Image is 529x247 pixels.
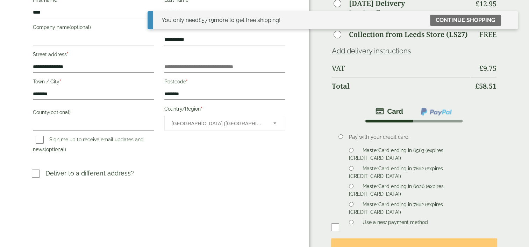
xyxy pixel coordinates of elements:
[349,148,443,163] label: MasterCard ending in 6563 (expires [CREDIT_CARD_DATA])
[349,202,443,217] label: MasterCard ending in 7862 (expires [CREDIT_CARD_DATA])
[164,116,285,130] span: Country/Region
[172,116,264,131] span: United Kingdom (UK)
[332,60,471,77] th: VAT
[475,81,496,91] bdi: 58.51
[162,16,280,24] div: You only need more to get free shipping!
[349,31,468,38] label: Collection from Leeds Store (LS27)
[33,50,154,61] label: Street address
[475,81,479,91] span: £
[201,106,202,112] abbr: required
[349,166,443,181] label: MasterCard ending in 7862 (expires [CREDIT_CARD_DATA])
[164,77,285,89] label: Postcode
[479,63,496,73] bdi: 9.75
[33,137,144,154] label: Sign me up to receive email updates and news
[36,136,44,144] input: Sign me up to receive email updates and news(optional)
[164,104,285,116] label: Country/Region
[45,169,134,178] p: Deliver to a different address?
[199,17,201,23] span: £
[59,79,61,84] abbr: required
[430,15,501,26] a: Continue shopping
[67,52,69,57] abbr: required
[479,63,483,73] span: £
[49,110,71,115] span: (optional)
[70,24,91,30] span: (optional)
[420,107,452,116] img: ppcp-gateway.png
[45,147,66,152] span: (optional)
[479,30,496,39] p: Free
[186,79,188,84] abbr: required
[332,77,471,95] th: Total
[349,7,471,18] p: 2pm Cut off
[360,219,431,227] label: Use a new payment method
[33,22,154,34] label: Company name
[33,107,154,119] label: County
[349,133,486,141] p: Pay with your credit card.
[199,17,214,23] span: 57.19
[332,47,411,55] a: Add delivery instructions
[33,77,154,89] label: Town / City
[376,107,403,115] img: stripe.png
[349,184,443,199] label: MasterCard ending in 6026 (expires [CREDIT_CARD_DATA])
